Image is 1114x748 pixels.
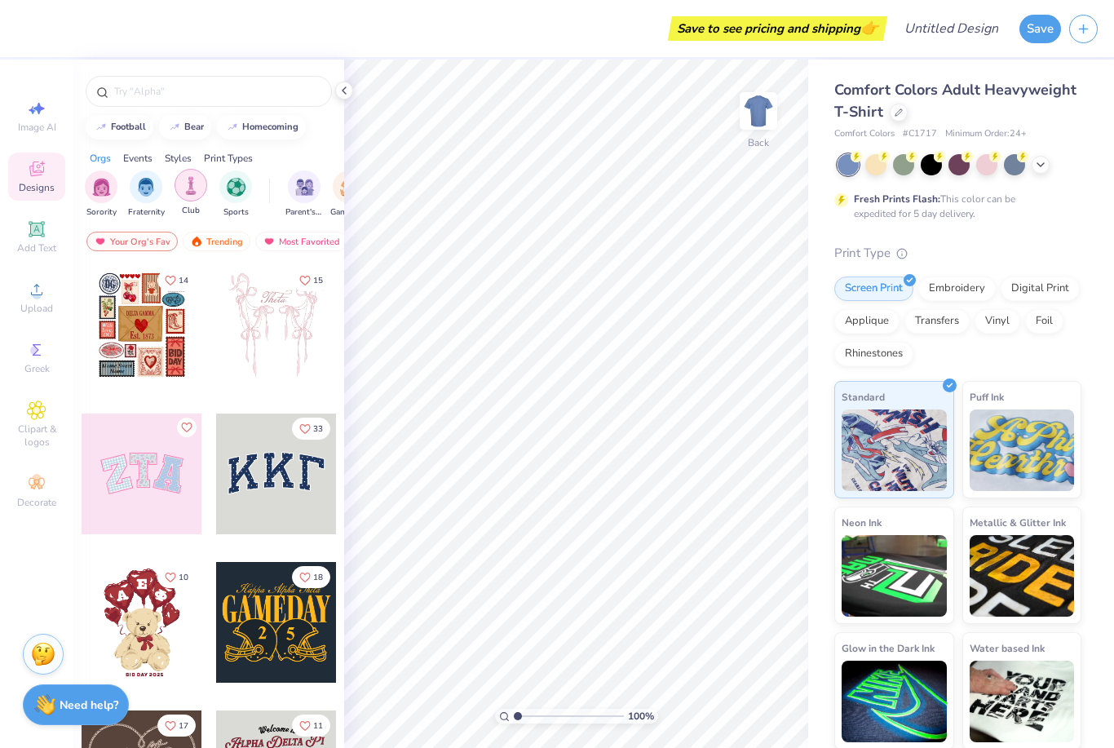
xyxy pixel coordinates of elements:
span: 100 % [628,709,654,724]
strong: Need help? [60,697,118,713]
div: Print Type [834,244,1081,263]
span: Sports [223,206,249,219]
img: most_fav.gif [263,236,276,247]
button: filter button [85,170,117,219]
div: Embroidery [918,277,996,301]
span: 14 [179,277,188,285]
span: Glow in the Dark Ink [842,640,935,657]
div: Orgs [90,151,111,166]
img: Club Image [182,176,200,195]
button: bear [159,115,211,139]
img: most_fav.gif [94,236,107,247]
button: Like [157,715,196,737]
button: Like [292,269,330,291]
div: Trending [183,232,250,251]
img: Fraternity Image [137,178,155,197]
div: Applique [834,309,900,334]
span: Puff Ink [970,388,1004,405]
span: Sorority [86,206,117,219]
img: Standard [842,409,947,491]
div: filter for Parent's Weekend [285,170,323,219]
span: 17 [179,722,188,730]
div: filter for Sports [219,170,252,219]
button: homecoming [217,115,306,139]
button: Like [292,566,330,588]
img: Parent's Weekend Image [295,178,314,197]
button: filter button [219,170,252,219]
img: Game Day Image [340,178,359,197]
span: Water based Ink [970,640,1045,657]
div: Transfers [904,309,970,334]
div: Digital Print [1001,277,1080,301]
span: Comfort Colors [834,127,895,141]
div: Screen Print [834,277,913,301]
button: Save [1019,15,1061,43]
span: Upload [20,302,53,315]
span: Parent's Weekend [285,206,323,219]
img: trend_line.gif [226,122,239,132]
img: Puff Ink [970,409,1075,491]
strong: Fresh Prints Flash: [854,193,940,206]
span: 11 [313,722,323,730]
span: Comfort Colors Adult Heavyweight T-Shirt [834,80,1076,122]
div: filter for Game Day [330,170,368,219]
button: filter button [285,170,323,219]
div: filter for Club [175,169,207,217]
input: Try "Alpha" [113,83,321,100]
button: football [86,115,153,139]
span: Fraternity [128,206,165,219]
span: Add Text [17,241,56,254]
img: trend_line.gif [95,122,108,132]
span: Designs [19,181,55,194]
button: Like [157,566,196,588]
div: bear [184,122,204,131]
button: Like [157,269,196,291]
input: Untitled Design [891,12,1011,45]
div: Your Org's Fav [86,232,178,251]
div: Events [123,151,153,166]
span: 18 [313,573,323,582]
span: Neon Ink [842,514,882,531]
button: Like [292,418,330,440]
span: Image AI [18,121,56,134]
span: Game Day [330,206,368,219]
button: Like [292,715,330,737]
span: 👉 [860,18,878,38]
img: Water based Ink [970,661,1075,742]
div: Back [748,135,769,150]
div: Foil [1025,309,1063,334]
button: filter button [330,170,368,219]
div: football [111,122,146,131]
img: Neon Ink [842,535,947,617]
div: filter for Sorority [85,170,117,219]
span: 33 [313,425,323,433]
span: Greek [24,362,50,375]
img: Glow in the Dark Ink [842,661,947,742]
span: # C1717 [903,127,937,141]
div: Styles [165,151,192,166]
div: filter for Fraternity [128,170,165,219]
button: filter button [175,170,207,219]
span: Club [182,205,200,217]
button: Like [177,418,197,437]
div: Rhinestones [834,342,913,366]
button: filter button [128,170,165,219]
span: Metallic & Glitter Ink [970,514,1066,531]
span: 15 [313,277,323,285]
img: trend_line.gif [168,122,181,132]
div: This color can be expedited for 5 day delivery. [854,192,1054,221]
span: Decorate [17,496,56,509]
span: Clipart & logos [8,423,65,449]
div: Vinyl [975,309,1020,334]
div: Save to see pricing and shipping [672,16,883,41]
div: homecoming [242,122,298,131]
img: Sports Image [227,178,245,197]
span: Standard [842,388,885,405]
div: Print Types [204,151,253,166]
span: Minimum Order: 24 + [945,127,1027,141]
div: Most Favorited [255,232,347,251]
img: Back [742,95,775,127]
img: Sorority Image [92,178,111,197]
img: trending.gif [190,236,203,247]
img: Metallic & Glitter Ink [970,535,1075,617]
